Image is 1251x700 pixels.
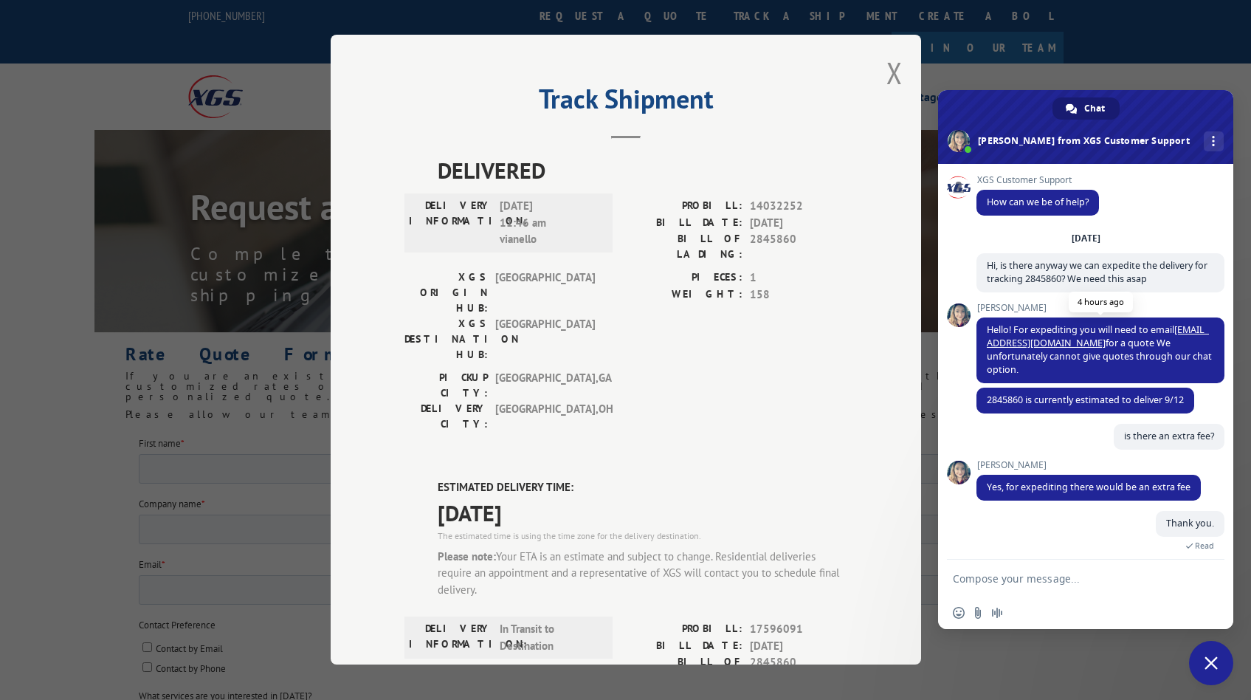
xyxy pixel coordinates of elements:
[404,401,488,432] label: DELIVERY CITY:
[626,215,742,232] label: BILL DATE:
[4,397,13,406] input: [GEOGRAPHIC_DATA]
[4,416,13,426] input: Pick and Pack Solutions
[17,297,56,309] span: Truckload
[500,198,599,248] span: [DATE] 11:46 am vianello
[438,549,496,563] strong: Please note:
[750,286,847,303] span: 158
[1084,97,1105,120] span: Chat
[987,259,1207,285] span: Hi, is there anyway we can expedite the delivery for tracking 2845860? We need this asap
[495,270,595,316] span: [GEOGRAPHIC_DATA]
[626,654,742,685] label: BILL OF LADING:
[1072,234,1100,243] div: [DATE]
[17,226,87,239] span: Contact by Phone
[1052,97,1120,120] div: Chat
[1189,641,1233,685] div: Close chat
[404,370,488,401] label: PICKUP CITY:
[17,317,96,329] span: Expedited Shipping
[987,481,1190,493] span: Yes, for expediting there would be an extra fee
[404,270,488,316] label: XGS ORIGIN HUB:
[409,621,492,654] label: DELIVERY INFORMATION:
[976,175,1099,185] span: XGS Customer Support
[4,226,13,236] input: Contact by Phone
[750,638,847,655] span: [DATE]
[494,122,554,134] span: Phone number
[495,316,595,363] span: [GEOGRAPHIC_DATA]
[494,560,982,590] input: Enter your Zip or Postal Code
[409,198,492,248] label: DELIVERY INFORMATION:
[438,479,847,496] label: ESTIMATED DELIVERY TIME:
[4,277,13,286] input: LTL Shipping
[17,337,69,349] span: Warehousing
[976,303,1224,313] span: [PERSON_NAME]
[1195,541,1214,551] span: Read
[4,377,13,386] input: Custom Cutting
[4,456,13,466] input: Total Operations
[494,61,620,74] span: Account Number (if applicable)
[987,394,1184,406] span: 2845860 is currently estimated to deliver 9/12
[953,572,1186,586] textarea: Compose your message...
[17,397,104,409] span: [GEOGRAPHIC_DATA]
[494,543,577,556] span: Destination Zip Code
[17,436,41,449] span: Buyer
[495,370,595,401] span: [GEOGRAPHIC_DATA] , GA
[750,654,847,685] span: 2845860
[987,323,1212,376] span: Hello! For expediting you will need to email for a quote We unfortunately cannot give quotes thro...
[976,460,1201,470] span: [PERSON_NAME]
[404,316,488,363] label: XGS DESTINATION HUB:
[4,317,13,326] input: Expedited Shipping
[17,357,116,369] span: Supply Chain Integration
[987,196,1089,208] span: How can we be of help?
[886,53,903,92] button: Close modal
[1124,430,1214,442] span: is there an extra fee?
[750,198,847,215] span: 14032252
[4,436,13,446] input: Buyer
[17,516,50,529] span: Drayage
[4,476,13,486] input: LTL & Warehousing
[495,401,595,432] span: [GEOGRAPHIC_DATA] , OH
[1204,131,1224,151] div: More channels
[438,154,847,187] span: DELIVERED
[1166,517,1214,529] span: Thank you.
[626,270,742,286] label: PIECES:
[17,456,82,469] span: Total Operations
[4,337,13,346] input: Warehousing
[4,357,13,366] input: Supply Chain Integration
[991,607,1003,619] span: Audio message
[4,206,13,216] input: Contact by Email
[626,638,742,655] label: BILL DATE:
[953,607,965,619] span: Insert an emoji
[972,607,984,619] span: Send a file
[750,270,847,286] span: 1
[404,89,847,117] h2: Track Shipment
[626,621,742,638] label: PROBILL:
[438,496,847,529] span: [DATE]
[750,215,847,232] span: [DATE]
[750,231,847,262] span: 2845860
[17,496,138,509] span: LTL, Truckload & Warehousing
[17,206,84,219] span: Contact by Email
[626,231,742,262] label: BILL OF LADING:
[17,476,94,489] span: LTL & Warehousing
[987,323,1209,349] a: [EMAIL_ADDRESS][DOMAIN_NAME]
[500,621,599,654] span: In Transit to Destination
[17,377,78,389] span: Custom Cutting
[4,297,13,306] input: Truckload
[438,549,847,599] div: Your ETA is an estimate and subject to change. Residential deliveries require an appointment and ...
[17,277,68,289] span: LTL Shipping
[750,621,847,638] span: 17596091
[438,529,847,543] div: The estimated time is using the time zone for the delivery destination.
[4,496,13,506] input: LTL, Truckload & Warehousing
[626,286,742,303] label: WEIGHT:
[494,1,535,13] span: Last name
[4,516,13,526] input: Drayage
[626,198,742,215] label: PROBILL:
[17,416,111,429] span: Pick and Pack Solutions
